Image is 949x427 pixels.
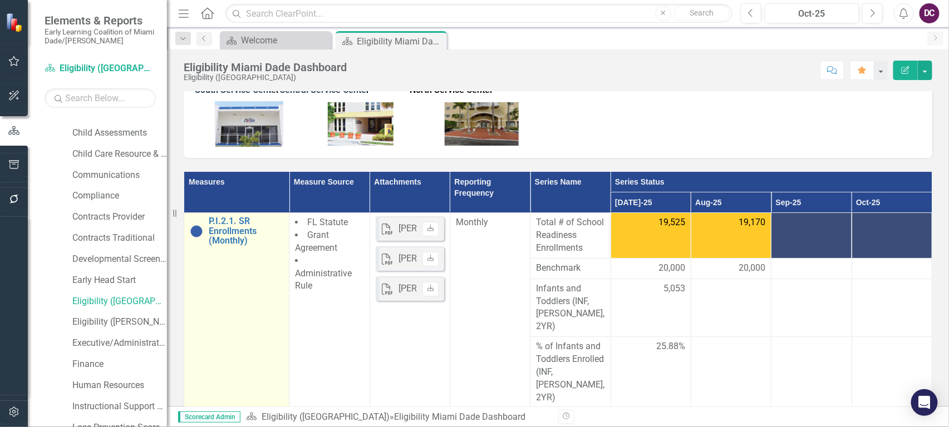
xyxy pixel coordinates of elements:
[611,258,691,279] td: Double-Click to Edit
[536,340,604,404] span: % of Infants and Toddlers Enrolled (INF, [PERSON_NAME], 2YR)
[739,262,765,275] span: 20,000
[852,213,932,259] td: Double-Click to Edit
[691,213,771,259] td: Double-Click to Edit
[178,411,240,423] span: Scorecard Admin
[215,101,283,147] img: 9ff+H86+knWt+9b3gAAAABJRU5ErkJggg==
[357,34,444,48] div: Eligibility Miami Dade Dashboard
[765,3,860,23] button: Oct-25
[72,400,167,413] a: Instructional Support Services
[72,337,167,350] a: Executive/Administrative
[536,262,604,275] span: Benchmark
[184,213,289,408] td: Double-Click to Edit Right Click for Context Menu
[262,411,390,422] a: Eligibility ([GEOGRAPHIC_DATA])
[536,282,604,333] span: Infants and Toddlers (INF, [PERSON_NAME], 2YR)
[445,102,519,146] img: Boq6CwCQOex5DFfkyUdXyzkUcjnkc9mUcjlBMZCPofMXD14nsp9CIgCim28n4KHYChY1OvwfF7PZ1LPzGdVoHBJy2S7zjA1T7...
[184,73,347,82] div: Eligibility ([GEOGRAPHIC_DATA])
[691,279,771,336] td: Double-Click to Edit
[691,258,771,279] td: Double-Click to Edit
[399,222,555,235] div: [PERSON_NAME] ELC-[DATE] Recap .pdf
[769,7,856,21] div: Oct-25
[190,225,203,238] img: No Information
[370,213,450,408] td: Double-Click to Edit
[6,13,25,32] img: ClearPoint Strategy
[72,169,167,182] a: Communications
[209,216,283,246] a: P.I.2.1. SR Enrollments (Monthly)
[307,217,348,227] span: FL Statute
[72,379,167,392] a: Human Resources
[399,252,538,265] div: [PERSON_NAME] ELC-[DATE] Recap
[611,279,691,336] td: Double-Click to Edit
[852,279,932,336] td: Double-Click to Edit
[295,268,352,291] span: Administrative Rule
[72,190,167,202] a: Compliance
[456,216,524,229] div: Monthly
[530,258,611,279] td: Double-Click to Edit
[771,213,852,259] td: Double-Click to Edit
[530,279,611,336] td: Double-Click to Edit
[72,253,167,266] a: Developmental Screening Compliance
[72,274,167,287] a: Early Head Start
[658,262,685,275] span: 20,000
[295,230,337,253] span: Grant Agreement
[536,216,604,255] span: Total # of School Readiness Enrollments
[328,102,394,146] img: EUEX+d9o5Y0paotYbwAAAABJRU5ErkJggg==
[690,8,714,17] span: Search
[530,213,611,259] td: Double-Click to Edit
[72,295,167,308] a: Eligibility ([GEOGRAPHIC_DATA])
[225,4,732,23] input: Search ClearPoint...
[450,213,530,408] td: Double-Click to Edit
[45,14,156,27] span: Elements & Reports
[656,340,685,353] span: 25.88%
[771,258,852,279] td: Double-Click to Edit
[771,279,852,336] td: Double-Click to Edit
[45,88,156,108] input: Search Below...
[399,282,555,295] div: [PERSON_NAME] ELC- [DATE] Recap.pdf
[241,33,328,47] div: Welcome
[72,148,167,161] a: Child Care Resource & Referral (CCR&R)
[852,258,932,279] td: Double-Click to Edit
[223,33,328,47] a: Welcome
[920,3,940,23] button: DC
[72,232,167,245] a: Contracts Traditional
[739,216,765,229] span: 19,170
[394,411,525,422] div: Eligibility Miami Dade Dashboard
[658,216,685,229] span: 19,525
[72,316,167,329] a: Eligibility ([PERSON_NAME])
[611,213,691,259] td: Double-Click to Edit
[674,6,730,21] button: Search
[663,282,685,295] span: 5,053
[45,62,156,75] a: Eligibility ([GEOGRAPHIC_DATA])
[72,127,167,140] a: Child Assessments
[72,211,167,224] a: Contracts Provider
[911,389,938,416] div: Open Intercom Messenger
[72,358,167,371] a: Finance
[289,213,370,408] td: Double-Click to Edit
[184,61,347,73] div: Eligibility Miami Dade Dashboard
[45,27,156,46] small: Early Learning Coalition of Miami Dade/[PERSON_NAME]
[246,411,550,424] div: »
